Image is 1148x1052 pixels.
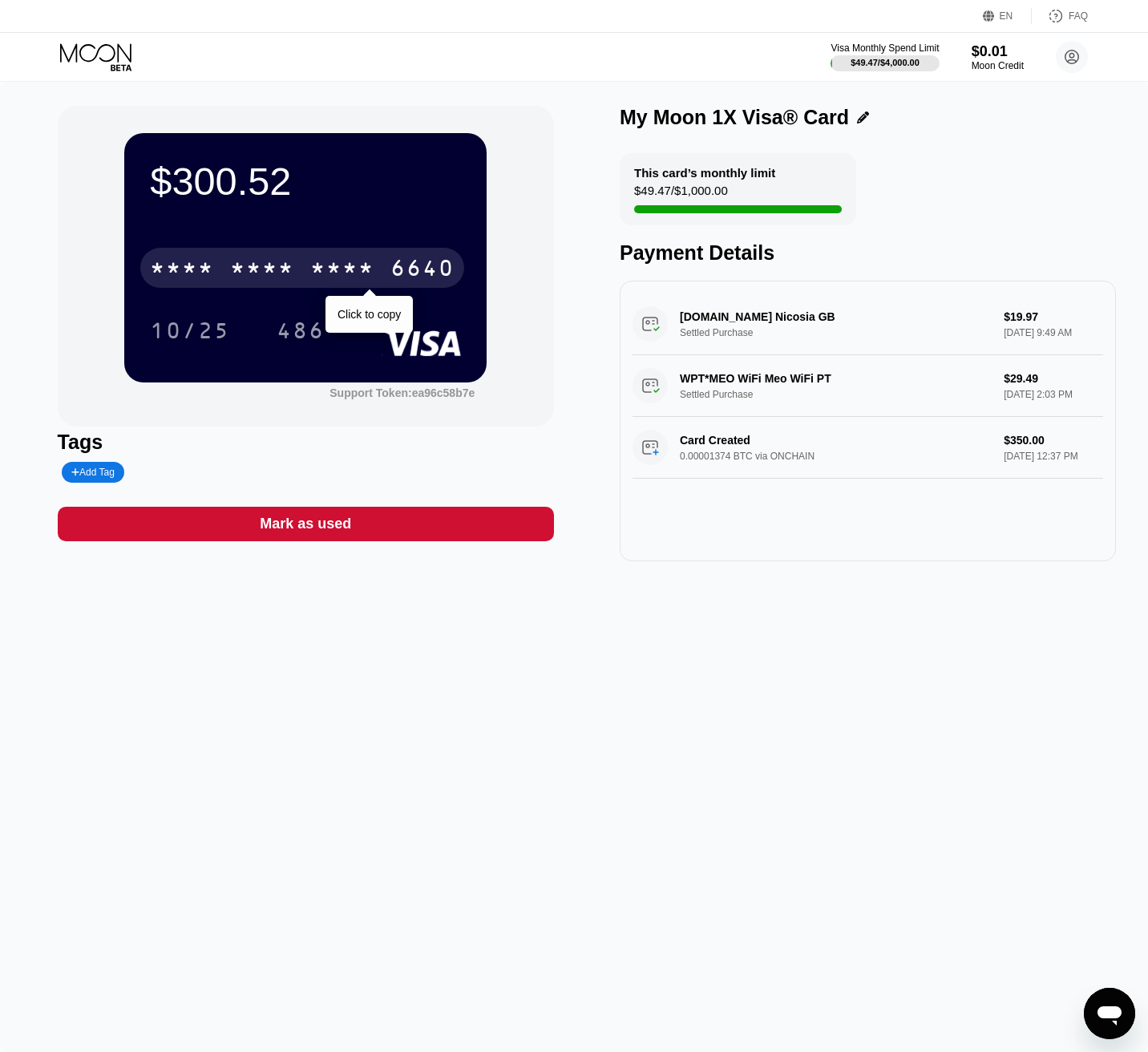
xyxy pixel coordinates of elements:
div: $49.47 / $4,000.00 [851,58,920,67]
div: FAQ [1069,10,1088,22]
div: Support Token:ea96c58b7e [329,386,475,399]
div: 6640 [390,257,455,283]
div: Visa Monthly Spend Limit$49.47/$4,000.00 [831,42,939,71]
iframe: Button to launch messaging window [1084,988,1135,1039]
div: 486 [265,310,337,350]
div: EN [1000,10,1013,22]
div: 10/25 [138,310,242,350]
div: This card’s monthly limit [634,166,775,180]
div: Mark as used [58,507,554,541]
div: My Moon 1X Visa® Card [620,106,849,129]
div: FAQ [1032,8,1088,24]
div: Visa Monthly Spend Limit [831,42,939,54]
div: 10/25 [150,320,230,346]
div: Click to copy [338,308,401,321]
div: Support Token: ea96c58b7e [329,386,475,399]
div: $0.01Moon Credit [972,43,1024,71]
div: 486 [277,320,325,346]
div: EN [983,8,1032,24]
div: Add Tag [71,467,115,478]
div: Moon Credit [972,60,1024,71]
div: Tags [58,431,554,454]
div: $300.52 [150,159,461,204]
div: $49.47 / $1,000.00 [634,184,728,205]
div: Add Tag [62,462,124,483]
div: Payment Details [620,241,1116,265]
div: Mark as used [260,515,351,533]
div: $0.01 [972,43,1024,60]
